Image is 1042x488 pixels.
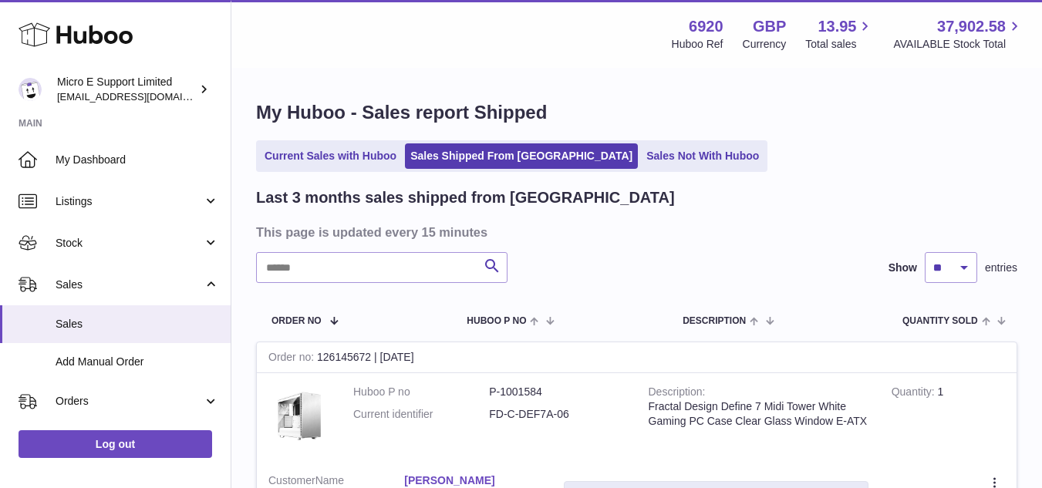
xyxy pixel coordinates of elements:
dt: Huboo P no [353,385,489,399]
span: Huboo P no [467,316,526,326]
strong: Quantity [892,385,938,402]
span: [EMAIL_ADDRESS][DOMAIN_NAME] [57,90,227,103]
dd: FD-C-DEF7A-06 [489,407,625,422]
img: $_57.JPG [268,385,330,446]
a: Log out [19,430,212,458]
a: Sales Shipped From [GEOGRAPHIC_DATA] [405,143,638,169]
a: Current Sales with Huboo [259,143,402,169]
span: entries [985,261,1017,275]
div: Currency [743,37,787,52]
span: Total sales [805,37,874,52]
div: Micro E Support Limited [57,75,196,104]
h2: Last 3 months sales shipped from [GEOGRAPHIC_DATA] [256,187,675,208]
span: Customer [268,474,315,486]
img: contact@micropcsupport.com [19,78,42,101]
span: My Dashboard [56,153,219,167]
dt: Current identifier [353,407,489,422]
span: Stock [56,236,203,251]
span: Order No [271,316,322,326]
span: Sales [56,278,203,292]
span: Listings [56,194,203,209]
span: AVAILABLE Stock Total [893,37,1023,52]
span: Quantity Sold [902,316,978,326]
strong: 6920 [689,16,723,37]
span: Sales [56,317,219,332]
div: Huboo Ref [672,37,723,52]
strong: GBP [753,16,786,37]
div: Fractal Design Define 7 Midi Tower White Gaming PC Case Clear Glass Window E-ATX [649,399,868,429]
span: 37,902.58 [937,16,1006,37]
a: Sales Not With Huboo [641,143,764,169]
strong: Description [649,385,706,402]
a: [PERSON_NAME] [404,473,540,488]
span: 13.95 [818,16,856,37]
span: Orders [56,394,203,409]
a: 37,902.58 AVAILABLE Stock Total [893,16,1023,52]
strong: Order no [268,351,317,367]
span: Add Manual Order [56,355,219,369]
label: Show [889,261,917,275]
span: Description [683,316,746,326]
div: 126145672 | [DATE] [257,342,1017,373]
dd: P-1001584 [489,385,625,399]
td: 1 [880,373,1017,462]
h3: This page is updated every 15 minutes [256,224,1013,241]
h1: My Huboo - Sales report Shipped [256,100,1017,125]
a: 13.95 Total sales [805,16,874,52]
